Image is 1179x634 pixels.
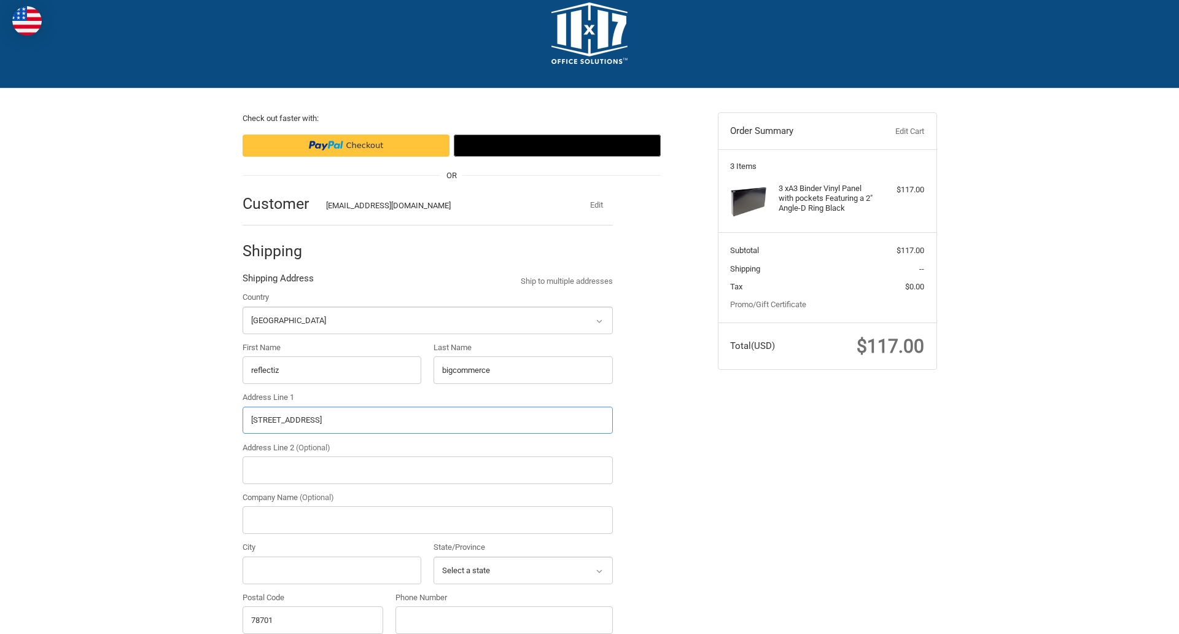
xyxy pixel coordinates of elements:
img: duty and tax information for United States [12,6,42,36]
div: [EMAIL_ADDRESS][DOMAIN_NAME] [326,200,557,212]
label: Address Line 2 [243,442,613,454]
span: -- [919,264,924,273]
div: $117.00 [876,184,924,196]
label: Address Line 1 [243,391,613,404]
img: 11x17.com [551,2,628,64]
span: Total (USD) [730,340,775,351]
label: Phone Number [395,592,613,604]
label: Last Name [434,342,613,354]
span: Shipping [730,264,760,273]
iframe: PayPal-paypal [243,135,449,157]
label: Postal Code [243,592,384,604]
a: Promo/Gift Certificate [730,300,806,309]
h3: 3 Items [730,162,924,171]
p: Check out faster with: [243,112,661,125]
label: State/Province [434,541,613,554]
span: OR [440,170,463,182]
h3: Order Summary [730,125,863,138]
span: $117.00 [897,246,924,255]
span: $0.00 [905,282,924,291]
label: Company Name [243,491,613,504]
label: Country [243,291,613,303]
h2: Shipping [243,241,314,260]
h2: Customer [243,194,314,213]
legend: Shipping Address [243,272,314,291]
label: City [243,541,422,554]
span: $117.00 [857,335,924,357]
h4: 3 x A3 Binder Vinyl Panel with pockets Featuring a 2" Angle-D Ring Black [779,184,873,214]
small: (Optional) [300,493,334,502]
button: Edit [581,197,613,214]
a: Ship to multiple addresses [521,275,613,288]
label: First Name [243,342,422,354]
a: Edit Cart [863,125,924,138]
button: Google Pay [454,135,661,157]
small: (Optional) [296,443,330,452]
span: Tax [730,282,742,291]
span: Subtotal [730,246,759,255]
